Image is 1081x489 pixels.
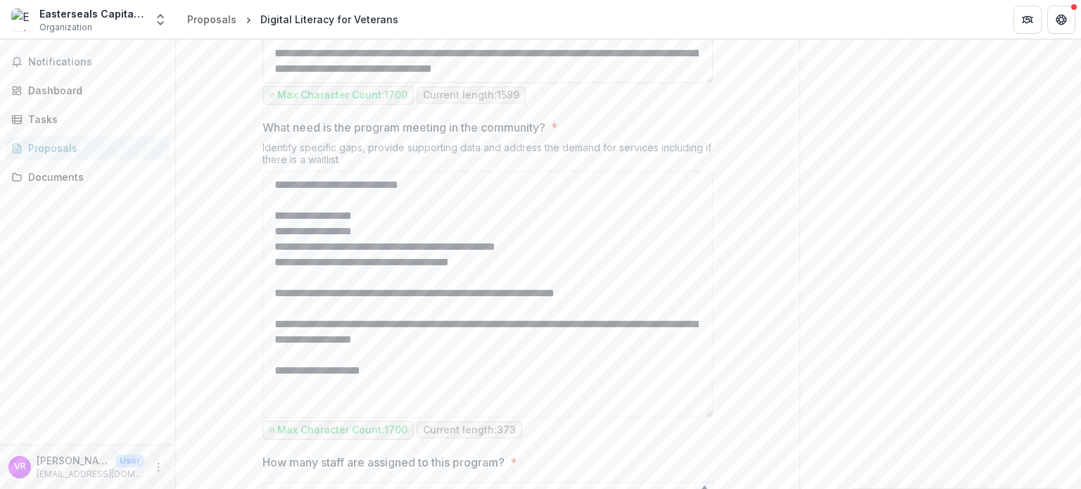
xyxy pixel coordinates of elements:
div: Dashboard [28,83,158,98]
img: Easterseals Capital Region & Eastern CT, Inc. [11,8,34,31]
a: Proposals [6,136,170,160]
div: Documents [28,170,158,184]
p: What need is the program meeting in the community? [263,119,545,136]
p: [EMAIL_ADDRESS][DOMAIN_NAME] [37,468,144,481]
div: Tasks [28,112,158,127]
button: Notifications [6,51,170,73]
p: Max Character Count: 1700 [277,424,407,436]
button: Get Help [1047,6,1075,34]
div: Digital Literacy for Veterans [260,12,398,27]
span: Notifications [28,56,164,68]
p: [PERSON_NAME] [37,453,110,468]
button: Open entity switcher [151,6,170,34]
nav: breadcrumb [182,9,404,30]
button: Partners [1013,6,1042,34]
div: Valerie Rodino [14,462,26,471]
div: Proposals [28,141,158,155]
span: Organization [39,21,92,34]
a: Documents [6,165,170,189]
p: Max Character Count: 1700 [277,89,407,101]
div: Proposals [187,12,236,27]
p: Current length: 373 [423,424,516,436]
p: Current length: 1589 [423,89,519,101]
p: User [115,455,144,467]
div: Easterseals Capital Region & [GEOGRAPHIC_DATA], Inc. [39,6,145,21]
a: Tasks [6,108,170,131]
a: Dashboard [6,79,170,102]
button: More [150,459,167,476]
div: Identify specific gaps, provide supporting data and address the demand for services including if ... [263,141,713,171]
a: Proposals [182,9,242,30]
p: How many staff are assigned to this program? [263,454,505,471]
